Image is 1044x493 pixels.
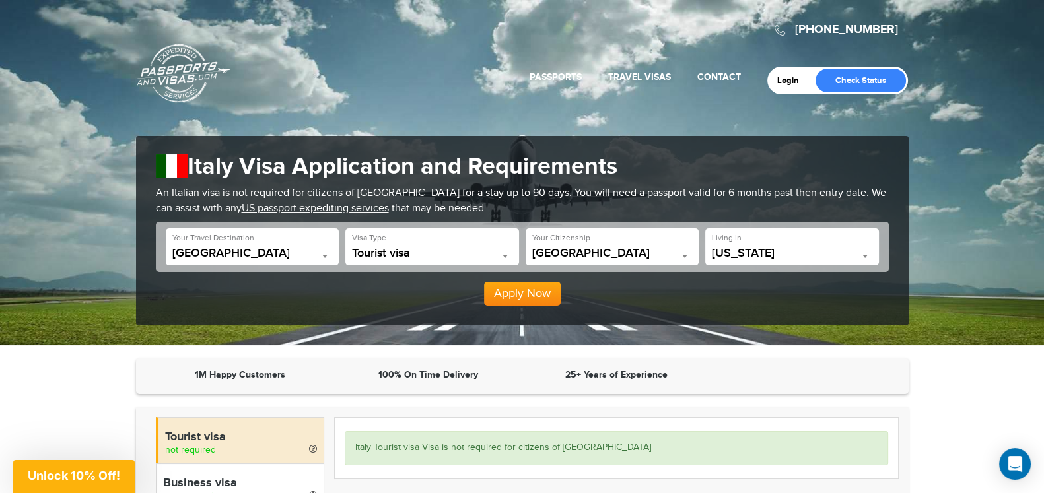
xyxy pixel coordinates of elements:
[156,186,889,216] p: An Italian visa is not required for citizens of [GEOGRAPHIC_DATA] for a stay up to 90 days. You w...
[352,247,512,260] span: Tourist visa
[13,460,135,493] div: Unlock 10% Off!
[530,71,582,82] a: Passports
[712,247,872,260] span: California
[172,247,333,260] span: Italy
[777,75,808,86] a: Login
[532,247,693,260] span: United States
[172,232,254,244] label: Your Travel Destination
[156,152,889,181] h1: Italy Visa Application and Requirements
[378,369,478,380] strong: 100% On Time Delivery
[999,448,1031,480] div: Open Intercom Messenger
[484,282,561,306] button: Apply Now
[28,469,120,482] span: Unlock 10% Off!
[565,369,668,380] strong: 25+ Years of Experience
[532,247,693,265] span: United States
[712,247,872,265] span: California
[352,247,512,265] span: Tourist visa
[532,232,590,244] label: Your Citizenship
[163,477,317,490] h4: Business visa
[712,232,742,244] label: Living In
[345,431,888,465] div: Italy Tourist visa Visa is not required for citizens of [GEOGRAPHIC_DATA]
[242,202,389,214] a: US passport expediting services
[714,368,895,384] iframe: Customer reviews powered by Trustpilot
[165,445,216,455] span: not required
[172,247,333,265] span: Italy
[137,44,230,103] a: Passports & [DOMAIN_NAME]
[608,71,671,82] a: Travel Visas
[195,369,285,380] strong: 1M Happy Customers
[795,22,898,37] a: [PHONE_NUMBER]
[816,69,906,92] a: Check Status
[352,232,386,244] label: Visa Type
[697,71,741,82] a: Contact
[165,431,317,444] h4: Tourist visa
